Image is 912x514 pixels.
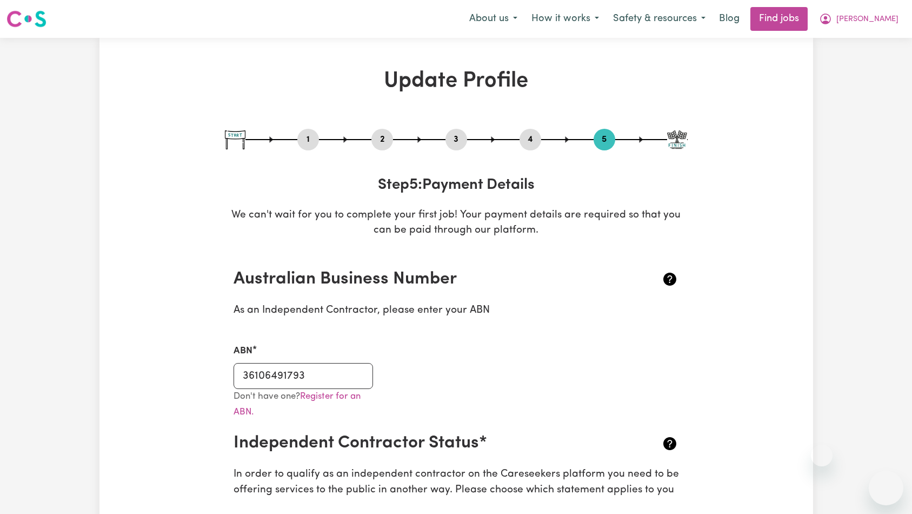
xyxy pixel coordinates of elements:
[750,7,808,31] a: Find jobs
[234,363,374,389] input: e.g. 51 824 753 556
[713,7,746,31] a: Blog
[606,8,713,30] button: Safety & resources
[520,133,541,147] button: Go to step 4
[462,8,524,30] button: About us
[234,269,605,289] h2: Australian Business Number
[234,303,679,319] p: As an Independent Contractor, please enter your ABN
[234,392,361,417] small: Don't have one?
[524,8,606,30] button: How it works
[812,8,906,30] button: My Account
[6,6,46,31] a: Careseekers logo
[225,68,688,94] h1: Update Profile
[225,208,688,239] p: We can't wait for you to complete your first job! Your payment details are required so that you c...
[6,9,46,29] img: Careseekers logo
[836,14,898,25] span: [PERSON_NAME]
[869,471,903,505] iframe: Button to launch messaging window
[234,433,605,453] h2: Independent Contractor Status*
[225,176,688,195] h3: Step 5 : Payment Details
[234,467,679,498] p: In order to qualify as an independent contractor on the Careseekers platform you need to be offer...
[594,133,615,147] button: Go to step 5
[371,133,393,147] button: Go to step 2
[811,445,833,466] iframe: Close message
[234,344,252,358] label: ABN
[297,133,319,147] button: Go to step 1
[445,133,467,147] button: Go to step 3
[234,392,361,417] a: Register for an ABN.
